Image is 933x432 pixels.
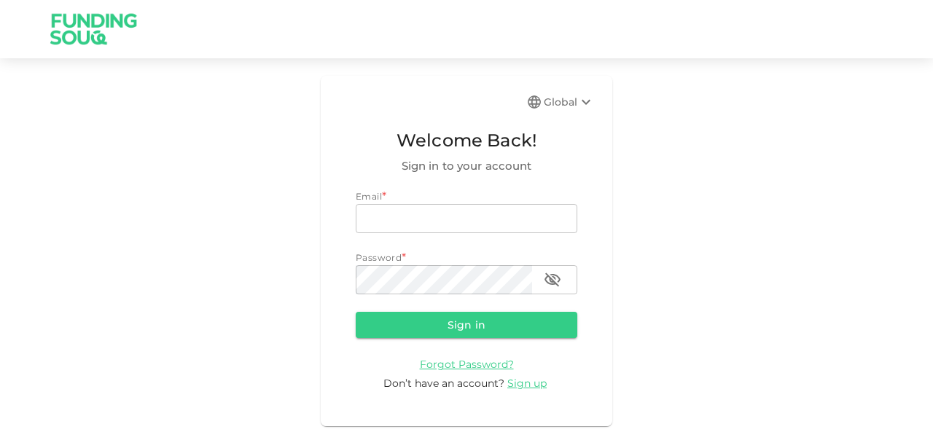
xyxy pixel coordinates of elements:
[544,93,595,111] div: Global
[356,265,532,294] input: password
[356,191,382,202] span: Email
[420,358,514,371] span: Forgot Password?
[507,377,547,390] span: Sign up
[420,357,514,371] a: Forgot Password?
[356,157,577,175] span: Sign in to your account
[356,312,577,338] button: Sign in
[356,127,577,154] span: Welcome Back!
[383,377,504,390] span: Don’t have an account?
[356,204,577,233] input: email
[356,252,402,263] span: Password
